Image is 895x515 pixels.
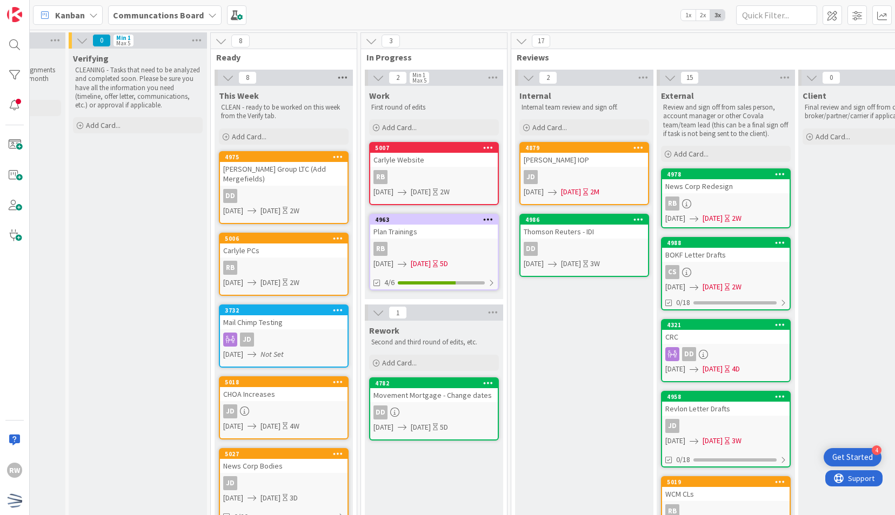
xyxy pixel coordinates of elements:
[662,477,790,487] div: 5019
[7,7,22,22] img: Visit kanbanzone.com
[662,330,790,344] div: CRC
[370,388,498,402] div: Movement Mortgage - Change dates
[524,242,538,256] div: DD
[667,393,790,401] div: 4958
[732,213,742,224] div: 2W
[736,5,817,25] input: Quick Filter...
[662,402,790,416] div: Revlon Letter Drafts
[223,421,243,432] span: [DATE]
[662,347,790,361] div: DD
[662,238,790,262] div: 4988BOKF Letter Drafts
[520,215,648,225] div: 4986
[375,380,498,387] div: 4782
[219,376,349,439] a: 5018CHOA IncreasesJD[DATE][DATE]4W
[7,493,22,508] img: avatar
[220,476,348,490] div: JD
[703,213,723,224] span: [DATE]
[369,377,499,441] a: 4782Movement Mortgage - Change datesDD[DATE][DATE]5D
[532,123,567,132] span: Add Card...
[382,358,417,368] span: Add Card...
[681,10,696,21] span: 1x
[220,377,348,401] div: 5018CHOA Increases
[667,239,790,247] div: 4988
[220,162,348,186] div: [PERSON_NAME] Group LTC (Add Mergefields)
[370,242,498,256] div: RB
[661,90,694,101] span: External
[220,261,348,275] div: RB
[220,234,348,243] div: 5006
[661,391,791,467] a: 4958Revlon Letter DraftsJD[DATE][DATE]3W0/18
[824,448,881,466] div: Open Get Started checklist, remaining modules: 4
[373,422,393,433] span: [DATE]
[522,103,647,112] p: Internal team review and sign off.
[290,421,299,432] div: 4W
[225,450,348,458] div: 5027
[220,333,348,347] div: JD
[373,242,388,256] div: RB
[665,419,679,433] div: JD
[520,143,648,167] div: 4879[PERSON_NAME] IOP
[411,186,431,198] span: [DATE]
[590,186,599,198] div: 2M
[369,142,499,205] a: 5007Carlyle WebsiteRB[DATE][DATE]2W
[370,378,498,402] div: 4782Movement Mortgage - Change dates
[113,10,204,21] b: Communcations Board
[832,452,873,463] div: Get Started
[411,422,431,433] span: [DATE]
[375,144,498,152] div: 5007
[7,463,22,478] div: RW
[86,120,121,130] span: Add Card...
[261,421,280,432] span: [DATE]
[55,9,85,22] span: Kanban
[732,363,740,375] div: 4D
[519,90,551,101] span: Internal
[371,338,497,347] p: Second and third round of edits, etc.
[220,459,348,473] div: News Corp Bodies
[23,2,49,15] span: Support
[373,170,388,184] div: RB
[223,404,237,418] div: JD
[539,71,557,84] span: 2
[261,277,280,288] span: [DATE]
[223,349,243,360] span: [DATE]
[373,258,393,269] span: [DATE]
[662,179,790,193] div: News Corp Redesign
[116,40,130,46] div: Max 5
[590,258,600,269] div: 3W
[524,170,538,184] div: JD
[370,170,498,184] div: RB
[219,304,349,368] a: 3732Mail Chimp TestingJD[DATE]Not Set
[682,347,696,361] div: DD
[231,35,250,48] span: 8
[665,265,679,279] div: CS
[371,103,497,112] p: First round of edits
[440,422,448,433] div: 5D
[710,10,725,21] span: 3x
[519,214,649,277] a: 4986Thomson Reuters - IDIDD[DATE][DATE]3W
[389,306,407,319] span: 1
[290,492,298,504] div: 3D
[676,454,690,465] span: 0/18
[663,103,789,138] p: Review and sign off from sales person, account manager or other Covala team/team lead (this can b...
[872,445,881,455] div: 4
[73,53,109,64] span: Verifying
[662,265,790,279] div: CS
[667,321,790,329] div: 4321
[220,449,348,473] div: 5027News Corp Bodies
[223,476,237,490] div: JD
[662,248,790,262] div: BOKF Letter Drafts
[520,143,648,153] div: 4879
[225,153,348,161] div: 4975
[116,35,131,40] div: Min 1
[220,152,348,162] div: 4975
[822,71,840,84] span: 0
[219,151,349,224] a: 4975[PERSON_NAME] Group LTC (Add Mergefields)DD[DATE][DATE]2W
[223,492,243,504] span: [DATE]
[665,196,679,211] div: RB
[440,258,448,269] div: 5D
[803,90,826,101] span: Client
[662,170,790,179] div: 4978
[382,123,417,132] span: Add Card...
[220,377,348,387] div: 5018
[532,35,550,48] span: 17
